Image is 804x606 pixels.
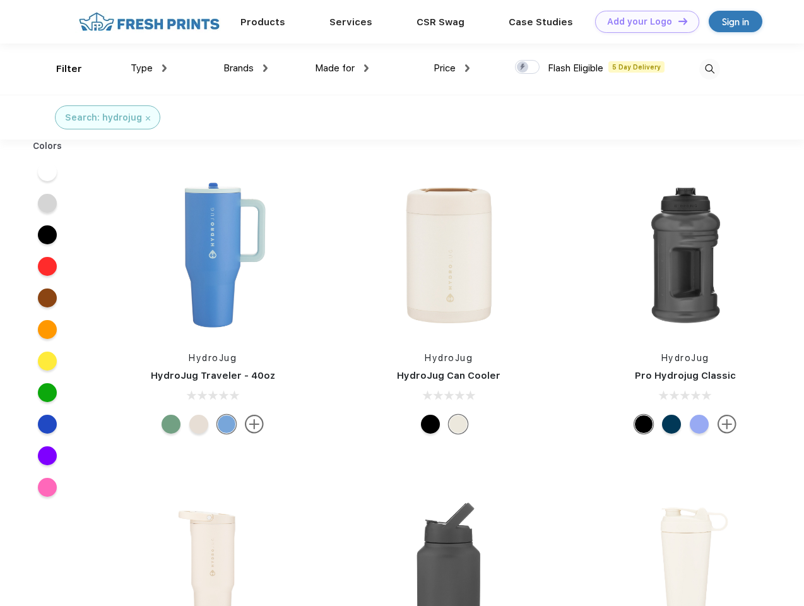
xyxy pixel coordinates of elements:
img: dropdown.png [465,64,470,72]
a: HydroJug [189,353,237,363]
a: Sign in [709,11,762,32]
div: Hyper Blue [690,415,709,434]
span: 5 Day Delivery [608,61,665,73]
div: Search: hydrojug [65,111,142,124]
div: Sage [162,415,180,434]
img: func=resize&h=266 [129,171,297,339]
span: Price [434,62,456,74]
img: func=resize&h=266 [365,171,533,339]
img: desktop_search.svg [699,59,720,80]
img: more.svg [245,415,264,434]
div: Colors [23,140,72,153]
img: DT [678,18,687,25]
img: fo%20logo%202.webp [75,11,223,33]
a: Products [240,16,285,28]
div: Black [634,415,653,434]
a: HydroJug Can Cooler [397,370,500,381]
span: Made for [315,62,355,74]
img: func=resize&h=266 [601,171,769,339]
img: dropdown.png [364,64,369,72]
div: Black [421,415,440,434]
a: HydroJug [661,353,709,363]
img: dropdown.png [263,64,268,72]
div: Cream [189,415,208,434]
img: dropdown.png [162,64,167,72]
div: Riptide [217,415,236,434]
div: Filter [56,62,82,76]
span: Flash Eligible [548,62,603,74]
div: Cream [449,415,468,434]
a: Pro Hydrojug Classic [635,370,736,381]
img: filter_cancel.svg [146,116,150,121]
span: Brands [223,62,254,74]
a: HydroJug [425,353,473,363]
div: Add your Logo [607,16,672,27]
span: Type [131,62,153,74]
img: more.svg [718,415,736,434]
div: Navy [662,415,681,434]
div: Sign in [722,15,749,29]
a: HydroJug Traveler - 40oz [151,370,275,381]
